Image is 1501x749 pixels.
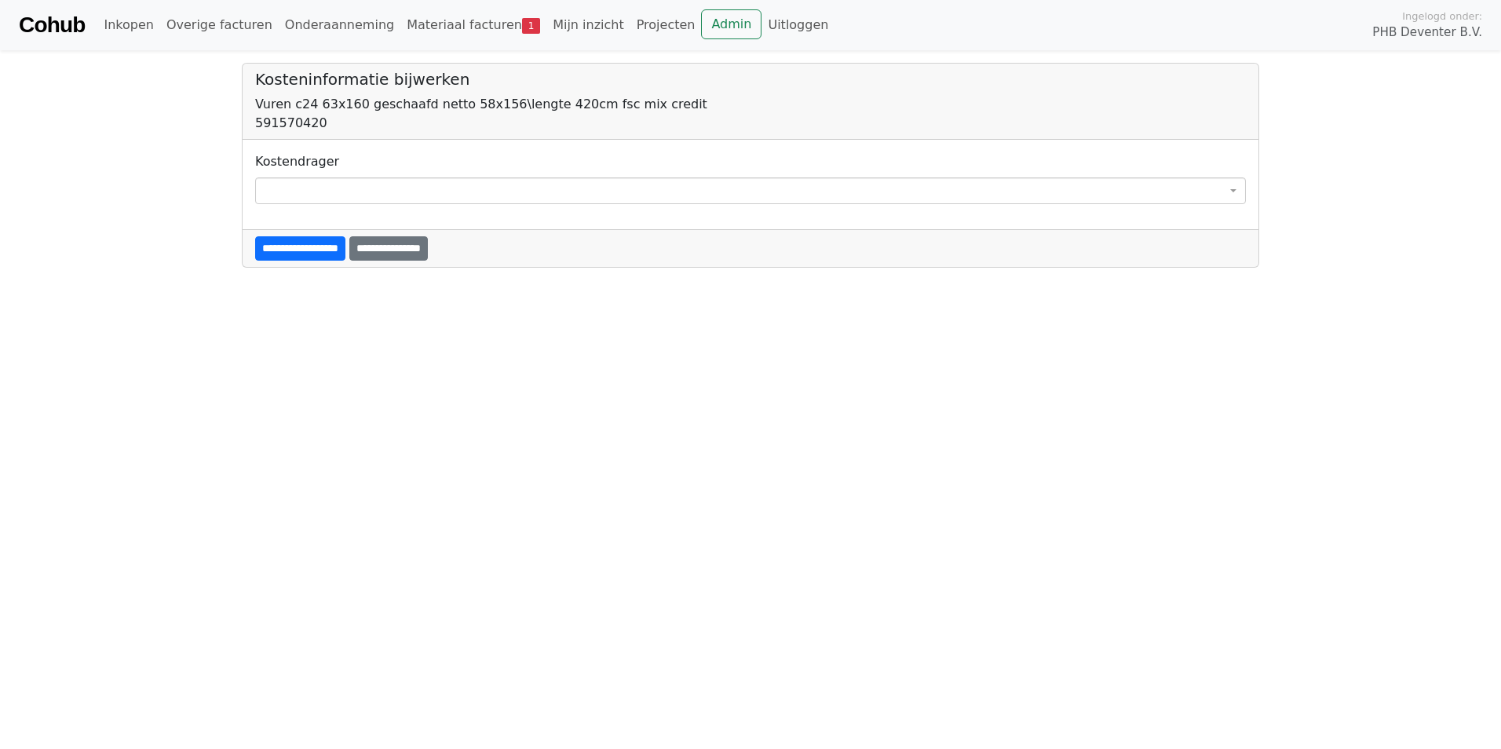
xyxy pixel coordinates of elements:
[279,9,400,41] a: Onderaanneming
[255,152,339,171] label: Kostendrager
[255,114,1246,133] div: 591570420
[255,95,1246,114] div: Vuren c24 63x160 geschaafd netto 58x156\lengte 420cm fsc mix credit
[97,9,159,41] a: Inkopen
[761,9,834,41] a: Uitloggen
[160,9,279,41] a: Overige facturen
[546,9,630,41] a: Mijn inzicht
[255,70,1246,89] h5: Kosteninformatie bijwerken
[19,6,85,44] a: Cohub
[1402,9,1482,24] span: Ingelogd onder:
[400,9,546,41] a: Materiaal facturen1
[522,18,540,34] span: 1
[1372,24,1482,42] span: PHB Deventer B.V.
[701,9,761,39] a: Admin
[630,9,702,41] a: Projecten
